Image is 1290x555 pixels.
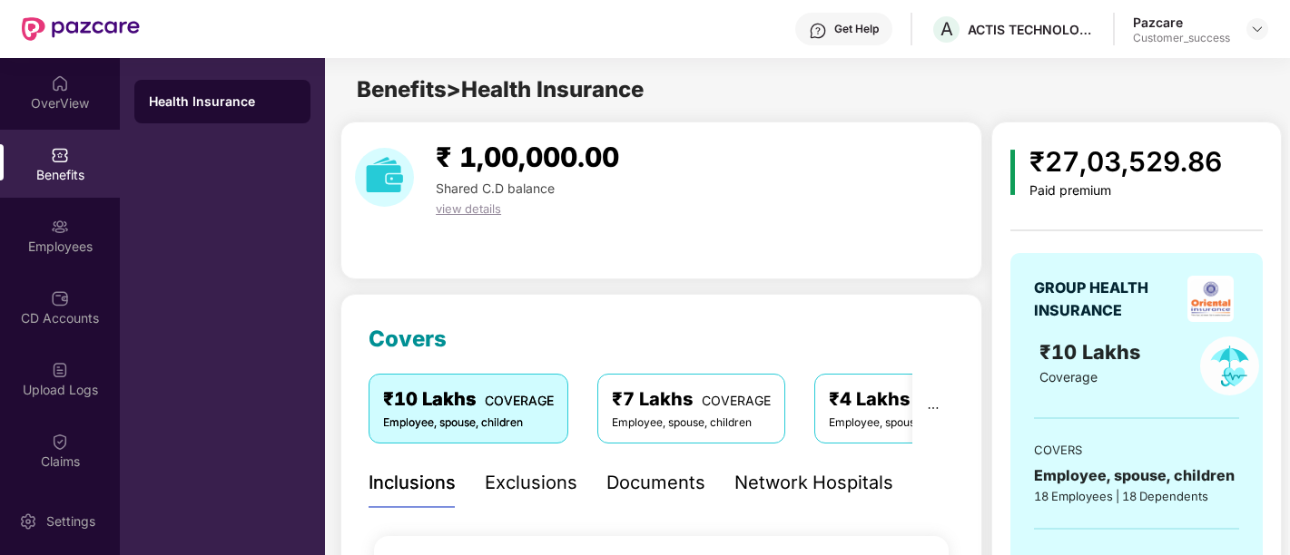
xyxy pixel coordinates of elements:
img: insurerLogo [1187,276,1234,322]
span: ₹ 1,00,000.00 [436,141,619,173]
div: ₹7 Lakhs [612,385,771,414]
img: icon [1010,150,1015,195]
div: Settings [41,512,101,531]
span: COVERAGE [485,393,554,408]
div: Inclusions [369,469,456,497]
img: New Pazcare Logo [22,17,140,41]
span: ₹10 Lakhs [1039,340,1146,364]
img: svg+xml;base64,PHN2ZyBpZD0iSG9tZSIgeG1sbnM9Imh0dHA6Ly93d3cudzMub3JnLzIwMDAvc3ZnIiB3aWR0aD0iMjAiIG... [51,74,69,92]
img: svg+xml;base64,PHN2ZyBpZD0iVXBsb2FkX0xvZ3MiIGRhdGEtbmFtZT0iVXBsb2FkIExvZ3MiIHhtbG5zPSJodHRwOi8vd3... [51,361,69,379]
div: Employee, spouse, children [1034,464,1239,487]
img: svg+xml;base64,PHN2ZyBpZD0iQ0RfQWNjb3VudHMiIGRhdGEtbmFtZT0iQ0QgQWNjb3VudHMiIHhtbG5zPSJodHRwOi8vd3... [51,289,69,307]
img: download [355,148,414,207]
div: 18 Employees | 18 Dependents [1034,487,1239,505]
div: Documents [606,469,705,497]
div: Health Insurance [149,92,296,111]
span: Coverage [1039,369,1098,385]
span: view details [436,201,501,216]
div: ₹27,03,529.86 [1029,141,1222,183]
span: ellipsis [927,402,940,414]
div: Pazcare [1133,14,1230,31]
div: Employee, spouse, children [612,414,771,432]
div: Exclusions [485,469,577,497]
div: Get Help [834,22,879,36]
img: svg+xml;base64,PHN2ZyBpZD0iRHJvcGRvd24tMzJ4MzIiIHhtbG5zPSJodHRwOi8vd3d3LnczLm9yZy8yMDAwL3N2ZyIgd2... [1250,22,1265,36]
div: ACTIS TECHNOLOGIES PRIVATE LIMITED [968,21,1095,38]
button: ellipsis [912,374,954,443]
span: Covers [369,326,447,352]
div: GROUP HEALTH INSURANCE [1034,277,1181,322]
div: ₹4 Lakhs [829,385,988,414]
div: Customer_success [1133,31,1230,45]
div: Employee, spouse, children [383,414,554,432]
img: svg+xml;base64,PHN2ZyBpZD0iU2V0dGluZy0yMHgyMCIgeG1sbnM9Imh0dHA6Ly93d3cudzMub3JnLzIwMDAvc3ZnIiB3aW... [19,512,37,531]
span: Shared C.D balance [436,180,555,196]
span: Benefits > Health Insurance [357,76,644,102]
div: Network Hospitals [734,469,893,497]
img: svg+xml;base64,PHN2ZyBpZD0iQmVuZWZpdHMiIHhtbG5zPSJodHRwOi8vd3d3LnczLm9yZy8yMDAwL3N2ZyIgd2lkdGg9Ij... [51,146,69,164]
img: svg+xml;base64,PHN2ZyBpZD0iRW1wbG95ZWVzIiB4bWxucz0iaHR0cDovL3d3dy53My5vcmcvMjAwMC9zdmciIHdpZHRoPS... [51,218,69,236]
div: Employee, spouse, children [829,414,988,432]
img: svg+xml;base64,PHN2ZyBpZD0iQ2xhaW0iIHhtbG5zPSJodHRwOi8vd3d3LnczLm9yZy8yMDAwL3N2ZyIgd2lkdGg9IjIwIi... [51,433,69,451]
img: policyIcon [1200,336,1259,395]
span: COVERAGE [702,393,771,408]
img: svg+xml;base64,PHN2ZyBpZD0iSGVscC0zMngzMiIgeG1sbnM9Imh0dHA6Ly93d3cudzMub3JnLzIwMDAvc3ZnIiB3aWR0aD... [809,22,827,40]
div: ₹10 Lakhs [383,385,554,414]
span: A [940,18,953,40]
div: Paid premium [1029,183,1222,199]
div: COVERS [1034,441,1239,459]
